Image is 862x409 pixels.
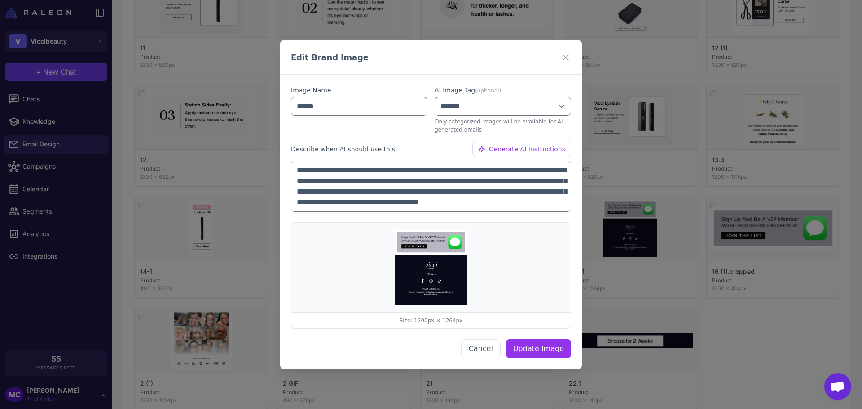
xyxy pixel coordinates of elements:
button: Cancel [461,339,501,358]
label: AI Image Tag [435,85,571,95]
button: Generate AI Instructions [472,141,571,157]
div: Size: 1200px × 1264px [291,312,571,328]
img: 16 (1) [395,230,466,305]
button: Update Image [506,339,571,358]
p: Only categorized images will be available for AI-generated emails [435,118,571,134]
h3: Edit Brand Image [291,51,369,63]
label: Describe when AI should use this [291,144,395,154]
span: Generate AI Instructions [489,144,565,154]
span: (optional) [475,88,501,94]
div: Open chat [824,373,851,400]
label: Image Name [291,85,427,95]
